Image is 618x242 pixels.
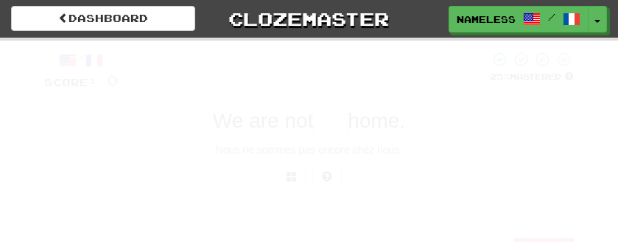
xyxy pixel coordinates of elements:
[457,13,516,26] span: NamelessFrost3882
[359,38,369,53] span: 0
[348,109,405,132] span: home.
[490,72,510,81] span: 25 %
[106,71,119,89] span: 0
[11,6,195,31] a: Dashboard
[264,197,355,231] button: Submit
[548,12,555,22] span: /
[449,6,589,32] a: NamelessFrost3882 /
[489,71,575,83] div: Mastered
[498,38,508,53] span: 9
[44,51,119,69] div: /
[185,38,195,53] span: 0
[277,165,306,190] button: Switch sentence to multiple choice alt+p
[44,142,575,157] div: Nous ne sommes pas encore chez nous.
[44,76,97,89] span: Score:
[213,109,313,132] span: We are not
[217,6,401,32] a: Clozemaster
[312,165,342,190] button: Single letter hint - you only get 1 per sentence and score half the points! alt+h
